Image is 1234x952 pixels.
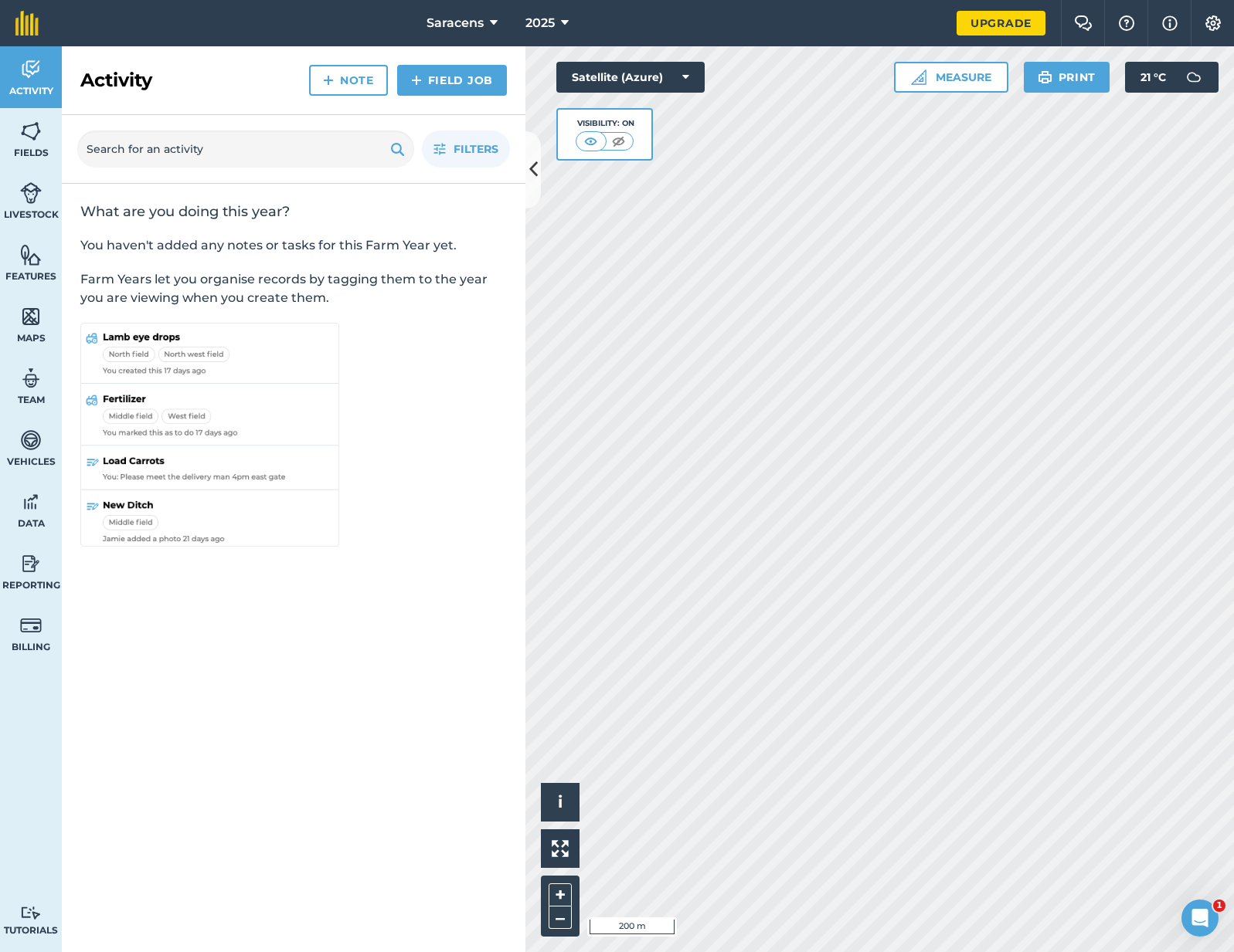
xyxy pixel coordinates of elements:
[1162,14,1178,32] img: svg+xml;base64,PHN2ZyB4bWxucz0iaHR0cDovL3d3dy53My5vcmcvMjAwMC9zdmciIHdpZHRoPSIxNyIgaGVpZ2h0PSIxNy...
[80,68,152,93] h2: Activity
[323,71,334,90] img: svg+xml;base64,PHN2ZyB4bWxucz0iaHR0cDovL3d3dy53My5vcmcvMjAwMC9zdmciIHdpZHRoPSIxNCIgaGVpZ2h0PSIyNC...
[20,305,42,328] img: svg+xml;base64,PHN2ZyB4bWxucz0iaHR0cDovL3d3dy53My5vcmcvMjAwMC9zdmciIHdpZHRoPSI1NiIgaGVpZ2h0PSI2MC...
[525,14,555,32] span: 2025
[20,906,42,920] img: svg+xml;base64,PD94bWwgdmVyc2lvbj0iMS4wIiBlbmNvZGluZz0idXRmLTgiPz4KPCEtLSBHZW5lcmF0b3I6IEFkb2JlIE...
[558,792,563,811] span: i
[411,71,422,90] img: svg+xml;base64,PHN2ZyB4bWxucz0iaHR0cDovL3d3dy53My5vcmcvMjAwMC9zdmciIHdpZHRoPSIxNCIgaGVpZ2h0PSIyNC...
[20,490,42,513] img: svg+xml;base64,PD94bWwgdmVyc2lvbj0iMS4wIiBlbmNvZGluZz0idXRmLTgiPz4KPCEtLSBHZW5lcmF0b3I6IEFkb2JlIE...
[20,614,42,637] img: svg+xml;base64,PD94bWwgdmVyc2lvbj0iMS4wIiBlbmNvZGluZz0idXRmLTgiPz4KPCEtLSBHZW5lcmF0b3I6IEFkb2JlIE...
[20,243,42,266] img: svg+xml;base64,PHN2ZyB4bWxucz0iaHR0cDovL3d3dy53My5vcmcvMjAwMC9zdmciIHdpZHRoPSI1NiIgaGVpZ2h0PSI2MC...
[609,134,628,149] img: svg+xml;base64,PHN2ZyB4bWxucz0iaHR0cDovL3d3dy53My5vcmcvMjAwMC9zdmciIHdpZHRoPSI1MCIgaGVpZ2h0PSI0MC...
[1038,68,1052,86] img: svg+xml;base64,PHN2ZyB4bWxucz0iaHR0cDovL3d3dy53My5vcmcvMjAwMC9zdmciIHdpZHRoPSIxOSIgaGVpZ2h0PSIyNC...
[576,117,634,130] div: Visibility: On
[77,130,414,168] input: Search for an activity
[1024,62,1110,93] button: Print
[390,140,405,158] img: svg+xml;base64,PHN2ZyB4bWxucz0iaHR0cDovL3d3dy53My5vcmcvMjAwMC9zdmciIHdpZHRoPSIxOSIgaGVpZ2h0PSIyNC...
[1125,62,1219,93] button: 21 °C
[422,130,510,168] button: Filters
[20,429,42,452] img: svg+xml;base64,PD94bWwgdmVyc2lvbj0iMS4wIiBlbmNvZGluZz0idXRmLTgiPz4KPCEtLSBHZW5lcmF0b3I6IEFkb2JlIE...
[1213,899,1226,912] span: 1
[894,62,1008,93] button: Measure
[20,181,42,205] img: svg+xml;base64,PD94bWwgdmVyc2lvbj0iMS4wIiBlbmNvZGluZz0idXRmLTgiPz4KPCEtLSBHZW5lcmF0b3I6IEFkb2JlIE...
[581,134,600,149] img: svg+xml;base64,PHN2ZyB4bWxucz0iaHR0cDovL3d3dy53My5vcmcvMjAwMC9zdmciIHdpZHRoPSI1MCIgaGVpZ2h0PSI0MC...
[911,69,926,85] img: Ruler icon
[397,65,507,96] a: Field Job
[20,367,42,390] img: svg+xml;base64,PD94bWwgdmVyc2lvbj0iMS4wIiBlbmNvZGluZz0idXRmLTgiPz4KPCEtLSBHZW5lcmF0b3I6IEFkb2JlIE...
[552,840,569,857] img: Four arrows, one pointing top left, one top right, one bottom right and the last bottom left
[1074,15,1093,31] img: Two speech bubbles overlapping with the left bubble in the forefront
[957,11,1045,36] a: Upgrade
[20,552,42,575] img: svg+xml;base64,PD94bWwgdmVyc2lvbj0iMS4wIiBlbmNvZGluZz0idXRmLTgiPz4KPCEtLSBHZW5lcmF0b3I6IEFkb2JlIE...
[1204,15,1222,31] img: A cog icon
[454,141,498,158] span: Filters
[541,783,580,822] button: i
[309,65,388,96] a: Note
[1117,15,1136,31] img: A question mark icon
[556,62,705,93] button: Satellite (Azure)
[427,14,484,32] span: Saracens
[80,236,507,255] p: You haven't added any notes or tasks for this Farm Year yet.
[15,11,39,36] img: fieldmargin Logo
[80,202,507,221] h2: What are you doing this year?
[1141,62,1166,93] span: 21 ° C
[1181,899,1219,937] iframe: Intercom live chat
[20,58,42,81] img: svg+xml;base64,PD94bWwgdmVyc2lvbj0iMS4wIiBlbmNvZGluZz0idXRmLTgiPz4KPCEtLSBHZW5lcmF0b3I6IEFkb2JlIE...
[1178,62,1209,93] img: svg+xml;base64,PD94bWwgdmVyc2lvbj0iMS4wIiBlbmNvZGluZz0idXRmLTgiPz4KPCEtLSBHZW5lcmF0b3I6IEFkb2JlIE...
[80,270,507,307] p: Farm Years let you organise records by tagging them to the year you are viewing when you create t...
[549,883,572,906] button: +
[549,906,572,929] button: –
[20,120,42,143] img: svg+xml;base64,PHN2ZyB4bWxucz0iaHR0cDovL3d3dy53My5vcmcvMjAwMC9zdmciIHdpZHRoPSI1NiIgaGVpZ2h0PSI2MC...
